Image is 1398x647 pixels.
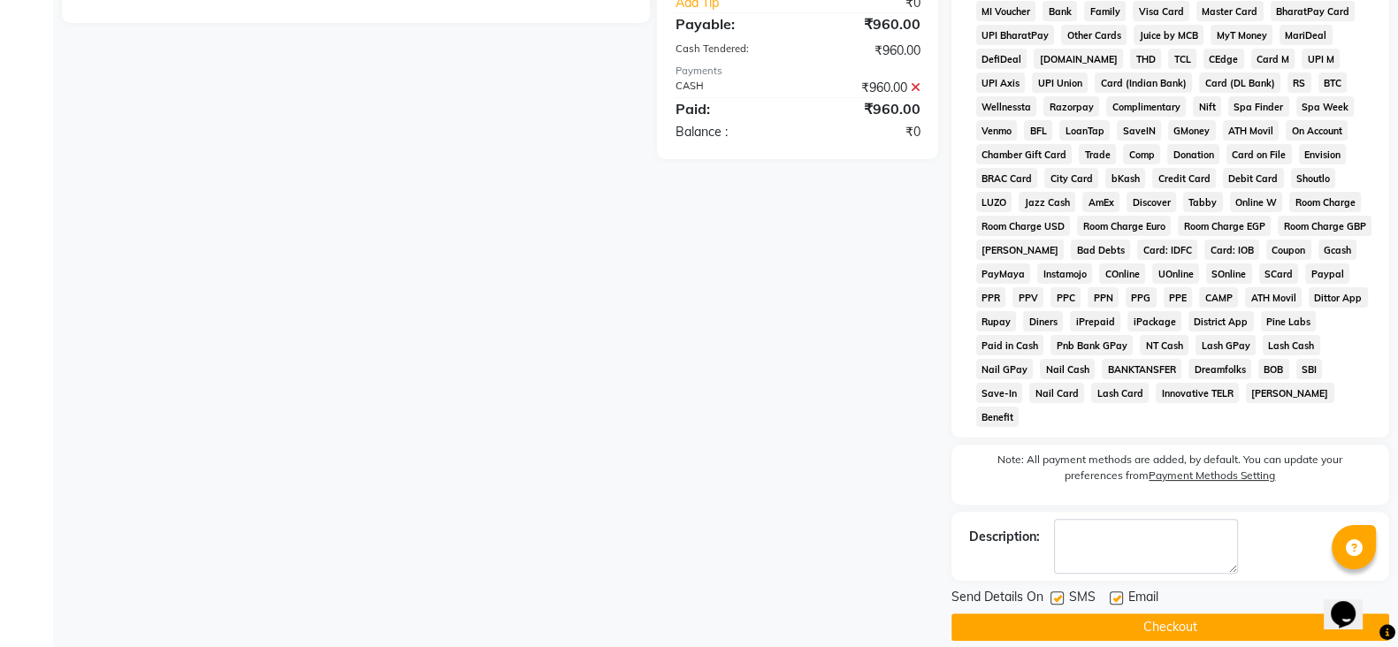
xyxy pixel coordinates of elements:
[1324,576,1380,629] iframe: chat widget
[675,64,920,79] div: Payments
[661,42,798,60] div: Cash Tendered:
[1296,359,1323,379] span: SBI
[1156,383,1239,403] span: Innovative TELR
[1199,287,1238,308] span: CAMP
[1095,72,1192,93] span: Card (Indian Bank)
[1126,287,1157,308] span: PPG
[1188,359,1251,379] span: Dreamfolks
[1278,216,1371,236] span: Room Charge GBP
[1091,383,1149,403] span: Lash Card
[1040,359,1095,379] span: Nail Cash
[1309,287,1368,308] span: Dittor App
[1102,359,1181,379] span: BANKTANSFER
[1133,1,1189,21] span: Visa Card
[969,452,1371,491] label: Note: All payment methods are added, by default. You can update your preferences from
[1137,240,1197,260] span: Card: IDFC
[661,98,798,119] div: Paid:
[951,588,1043,610] span: Send Details On
[1211,25,1272,45] span: MyT Money
[1152,168,1216,188] span: Credit Card
[976,311,1017,331] span: Rupay
[1043,1,1077,21] span: Bank
[1127,192,1176,212] span: Discover
[976,120,1018,141] span: Venmo
[1032,72,1088,93] span: UPI Union
[798,98,934,119] div: ₹960.00
[1019,192,1075,212] span: Jazz Cash
[976,49,1027,69] span: DefiDeal
[798,79,934,97] div: ₹960.00
[1012,287,1043,308] span: PPV
[661,13,798,34] div: Payable:
[969,528,1040,546] div: Description:
[976,216,1071,236] span: Room Charge USD
[1199,72,1280,93] span: Card (DL Bank)
[1168,49,1196,69] span: TCL
[1226,144,1292,164] span: Card on File
[1023,311,1063,331] span: Diners
[951,613,1389,641] button: Checkout
[1061,25,1127,45] span: Other Cards
[1084,1,1126,21] span: Family
[1050,335,1133,355] span: Pnb Bank GPay
[1029,383,1084,403] span: Nail Card
[1259,263,1299,284] span: SCard
[1168,120,1216,141] span: GMoney
[1203,49,1244,69] span: CEdge
[1149,468,1275,483] label: Payment Methods Setting
[1296,96,1355,117] span: Spa Week
[1223,168,1284,188] span: Debit Card
[976,287,1006,308] span: PPR
[1251,49,1295,69] span: Card M
[1037,263,1092,284] span: Instamojo
[1152,263,1199,284] span: UOnline
[1230,192,1283,212] span: Online W
[1196,1,1264,21] span: Master Card
[1024,120,1052,141] span: BFL
[976,144,1073,164] span: Chamber Gift Card
[976,72,1026,93] span: UPI Axis
[1271,1,1356,21] span: BharatPay Card
[1127,311,1181,331] span: iPackage
[976,168,1038,188] span: BRAC Card
[798,13,934,34] div: ₹960.00
[798,42,934,60] div: ₹960.00
[1183,192,1223,212] span: Tabby
[1228,96,1289,117] span: Spa Finder
[661,123,798,141] div: Balance :
[1299,144,1347,164] span: Envision
[1043,96,1099,117] span: Razorpay
[1130,49,1161,69] span: THD
[976,96,1037,117] span: Wellnessta
[1134,25,1203,45] span: Juice by MCB
[1302,49,1340,69] span: UPI M
[1280,25,1333,45] span: MariDeal
[1223,120,1280,141] span: ATH Movil
[1287,72,1311,93] span: RS
[1050,287,1081,308] span: PPC
[1099,263,1145,284] span: COnline
[1123,144,1160,164] span: Comp
[976,240,1065,260] span: [PERSON_NAME]
[1263,335,1320,355] span: Lash Cash
[976,263,1031,284] span: PayMaya
[1128,588,1158,610] span: Email
[1059,120,1110,141] span: LoanTap
[1318,72,1348,93] span: BTC
[1188,311,1254,331] span: District App
[1261,311,1317,331] span: Pine Labs
[1206,263,1252,284] span: SOnline
[1245,287,1302,308] span: ATH Movil
[976,192,1012,212] span: LUZO
[976,335,1044,355] span: Paid in Cash
[1318,240,1357,260] span: Gcash
[1193,96,1221,117] span: Nift
[976,359,1034,379] span: Nail GPay
[976,383,1023,403] span: Save-In
[1082,192,1119,212] span: AmEx
[1178,216,1271,236] span: Room Charge EGP
[976,25,1055,45] span: UPI BharatPay
[798,123,934,141] div: ₹0
[976,407,1020,427] span: Benefit
[1204,240,1259,260] span: Card: IOB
